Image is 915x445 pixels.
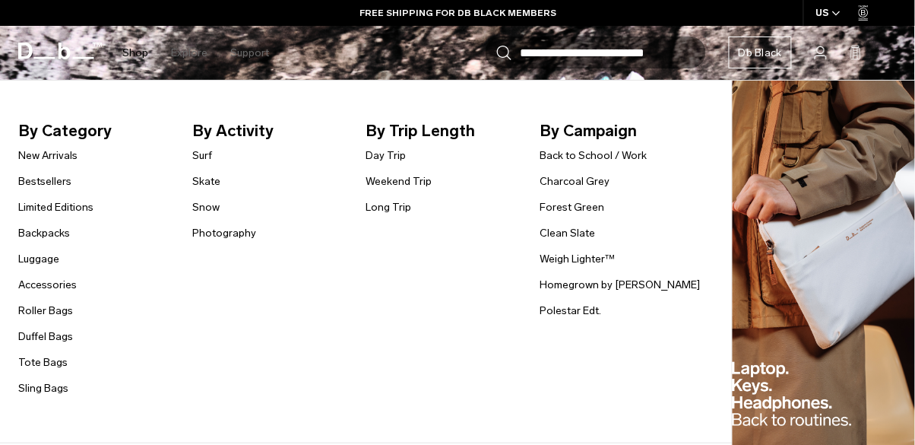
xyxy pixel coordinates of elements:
[540,225,595,241] a: Clean Slate
[230,26,269,80] a: Support
[729,37,792,68] a: Db Black
[366,148,407,164] a: Day Trip
[18,380,68,396] a: Sling Bags
[366,119,533,143] span: By Trip Length
[192,148,212,164] a: Surf
[111,26,280,80] nav: Main Navigation
[540,119,706,143] span: By Campaign
[192,173,220,189] a: Skate
[540,303,601,319] a: Polestar Edt.
[18,329,73,345] a: Duffel Bags
[359,6,556,20] a: FREE SHIPPING FOR DB BLACK MEMBERS
[171,26,207,80] a: Explore
[18,173,71,189] a: Bestsellers
[540,277,700,293] a: Homegrown by [PERSON_NAME]
[540,173,609,189] a: Charcoal Grey
[192,199,220,215] a: Snow
[18,119,185,143] span: By Category
[192,119,359,143] span: By Activity
[18,354,68,370] a: Tote Bags
[18,277,77,293] a: Accessories
[192,225,256,241] a: Photography
[540,251,615,267] a: Weigh Lighter™
[18,148,78,164] a: New Arrivals
[540,199,604,215] a: Forest Green
[366,199,412,215] a: Long Trip
[366,173,432,189] a: Weekend Trip
[18,225,70,241] a: Backpacks
[122,26,148,80] a: Shop
[18,251,59,267] a: Luggage
[18,199,93,215] a: Limited Editions
[18,303,73,319] a: Roller Bags
[540,148,647,164] a: Back to School / Work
